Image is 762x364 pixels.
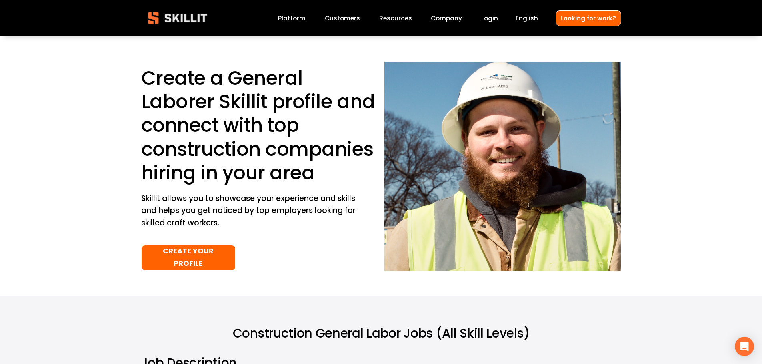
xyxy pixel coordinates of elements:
[379,14,412,23] span: Resources
[141,245,236,271] a: CREATE YOUR PROFILE
[431,13,462,24] a: Company
[141,66,378,185] h1: Create a General Laborer Skillit profile and connect with top construction companies hiring in yo...
[325,13,360,24] a: Customers
[481,13,498,24] a: Login
[735,337,754,356] div: Open Intercom Messenger
[141,193,358,229] p: Skillit allows you to showcase your experience and skills and helps you get noticed by top employ...
[379,13,412,24] a: folder dropdown
[556,10,621,26] a: Looking for work?
[278,13,306,24] a: Platform
[141,325,621,342] h2: Construction General Labor Jobs (All Skill Levels)
[516,13,538,24] div: language picker
[141,6,214,30] img: Skillit
[516,14,538,23] span: English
